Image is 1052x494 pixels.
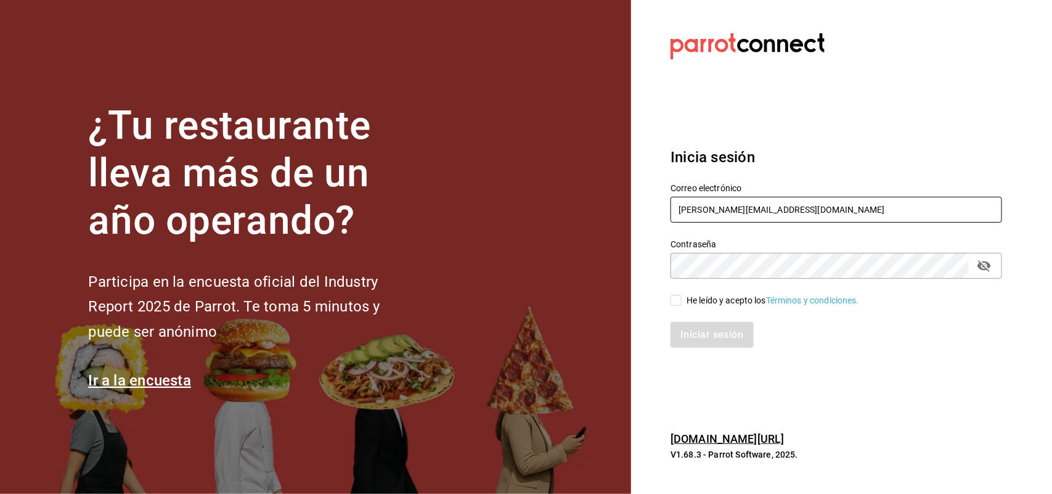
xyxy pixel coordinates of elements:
label: Correo electrónico [671,184,1002,193]
h1: ¿Tu restaurante lleva más de un año operando? [88,102,421,244]
a: Ir a la encuesta [88,372,191,389]
a: Términos y condiciones. [766,295,859,305]
h3: Inicia sesión [671,146,1002,168]
a: [DOMAIN_NAME][URL] [671,432,784,445]
div: He leído y acepto los [687,294,859,307]
button: passwordField [974,255,995,276]
input: Ingresa tu correo electrónico [671,197,1002,223]
p: V1.68.3 - Parrot Software, 2025. [671,448,1002,461]
label: Contraseña [671,241,1002,249]
h2: Participa en la encuesta oficial del Industry Report 2025 de Parrot. Te toma 5 minutos y puede se... [88,270,421,345]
